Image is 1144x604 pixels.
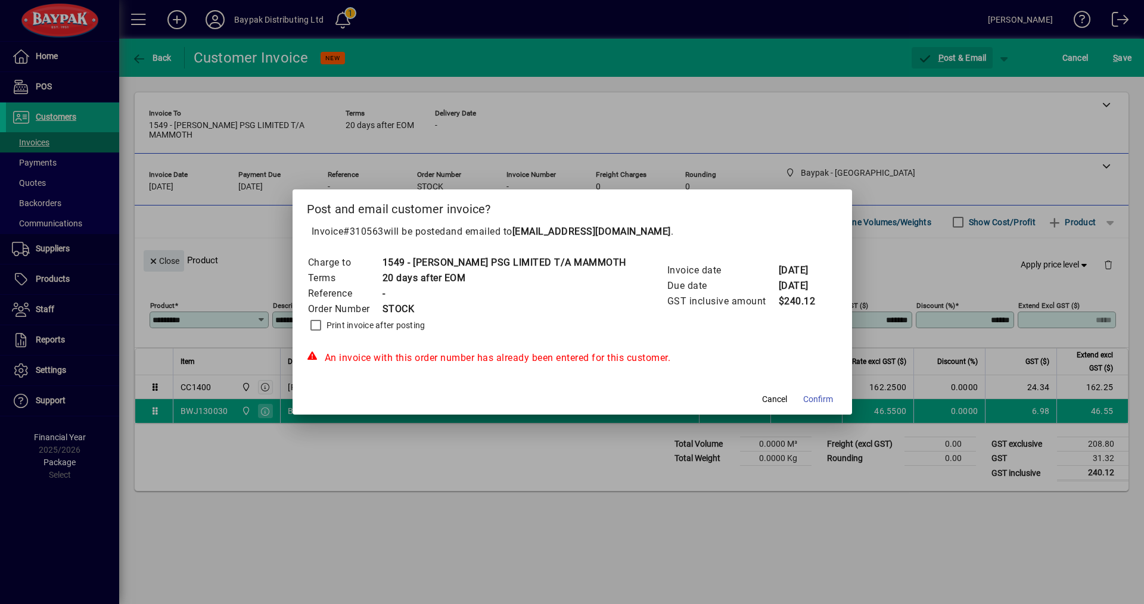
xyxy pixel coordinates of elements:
div: An invoice with this order number has already been entered for this customer. [307,351,838,365]
span: #310563 [343,226,384,237]
b: [EMAIL_ADDRESS][DOMAIN_NAME] [512,226,671,237]
td: 20 days after EOM [382,270,626,286]
button: Cancel [756,388,794,410]
td: GST inclusive amount [667,294,778,309]
td: Terms [307,270,382,286]
label: Print invoice after posting [324,319,425,331]
h2: Post and email customer invoice? [293,189,852,224]
td: - [382,286,626,301]
td: [DATE] [778,263,826,278]
td: Reference [307,286,382,301]
td: [DATE] [778,278,826,294]
p: Invoice will be posted . [307,225,838,239]
td: Order Number [307,301,382,317]
span: and emailed to [446,226,671,237]
span: Confirm [803,393,833,406]
button: Confirm [798,388,838,410]
td: Charge to [307,255,382,270]
td: Invoice date [667,263,778,278]
td: STOCK [382,301,626,317]
span: Cancel [762,393,787,406]
td: 1549 - [PERSON_NAME] PSG LIMITED T/A MAMMOTH [382,255,626,270]
td: $240.12 [778,294,826,309]
td: Due date [667,278,778,294]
